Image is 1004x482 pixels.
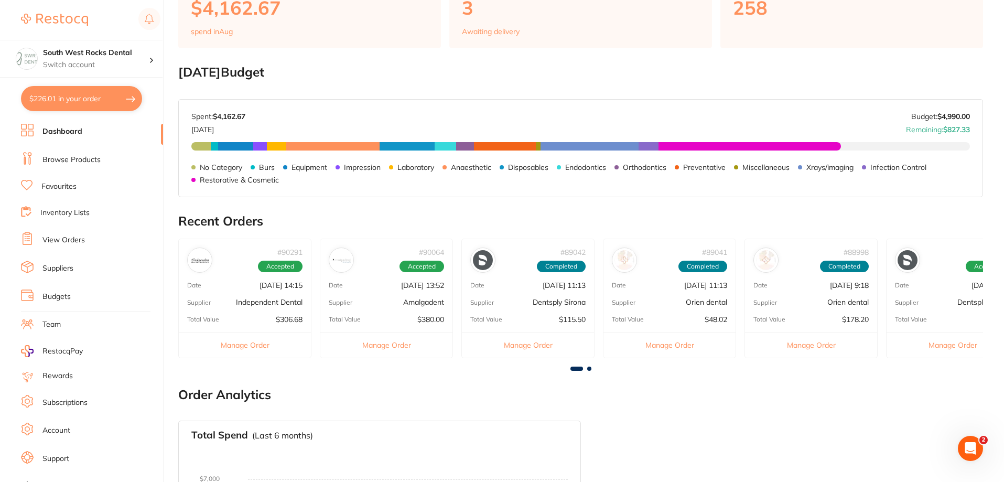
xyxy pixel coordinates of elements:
[612,299,635,306] p: Supplier
[702,248,727,256] p: # 89041
[686,298,727,306] p: Orien dental
[43,48,149,58] h4: South West Rocks Dental
[42,155,101,165] a: Browse Products
[537,261,586,272] span: Completed
[943,125,970,134] strong: $827.33
[200,163,242,172] p: No Category
[470,316,502,323] p: Total Value
[753,316,785,323] p: Total Value
[895,299,919,306] p: Supplier
[187,316,219,323] p: Total Value
[906,121,970,134] p: Remaining:
[612,282,626,289] p: Date
[179,332,311,358] button: Manage Order
[329,282,343,289] p: Date
[470,299,494,306] p: Supplier
[258,261,303,272] span: Accepted
[21,345,34,357] img: RestocqPay
[895,282,909,289] p: Date
[895,316,927,323] p: Total Value
[42,346,83,357] span: RestocqPay
[42,398,88,408] a: Subscriptions
[329,299,352,306] p: Supplier
[603,332,736,358] button: Manage Order
[958,436,983,461] iframe: Intercom live chat
[745,332,877,358] button: Manage Order
[277,248,303,256] p: # 90291
[42,292,71,302] a: Budgets
[191,27,233,36] p: spend in Aug
[473,250,493,270] img: Dentsply Sirona
[344,163,381,172] p: Impression
[187,299,211,306] p: Supplier
[419,248,444,256] p: # 90064
[683,163,726,172] p: Preventative
[42,425,70,436] a: Account
[827,298,869,306] p: Orien dental
[42,319,61,330] a: Team
[623,163,666,172] p: Orthodontics
[397,163,434,172] p: Laboratory
[820,261,869,272] span: Completed
[508,163,548,172] p: Disposables
[21,86,142,111] button: $226.01 in your order
[614,250,634,270] img: Orien dental
[329,316,361,323] p: Total Value
[705,315,727,324] p: $48.02
[260,281,303,290] p: [DATE] 14:15
[42,235,85,245] a: View Orders
[911,112,970,121] p: Budget:
[276,315,303,324] p: $306.68
[191,112,245,121] p: Spent:
[742,163,790,172] p: Miscellaneous
[178,214,983,229] h2: Recent Orders
[842,315,869,324] p: $178.20
[213,112,245,121] strong: $4,162.67
[560,248,586,256] p: # 89042
[462,27,520,36] p: Awaiting delivery
[870,163,926,172] p: Infection Control
[533,298,586,306] p: Dentsply Sirona
[21,345,83,357] a: RestocqPay
[937,112,970,121] strong: $4,990.00
[753,299,777,306] p: Supplier
[42,126,82,137] a: Dashboard
[979,436,988,444] span: 2
[40,208,90,218] a: Inventory Lists
[191,430,248,441] h3: Total Spend
[401,281,444,290] p: [DATE] 13:52
[41,181,77,192] a: Favourites
[806,163,854,172] p: Xrays/imaging
[470,282,484,289] p: Date
[898,250,917,270] img: Dentsply Sirona
[417,315,444,324] p: $380.00
[42,371,73,381] a: Rewards
[400,261,444,272] span: Accepted
[236,298,303,306] p: Independent Dental
[16,48,37,69] img: South West Rocks Dental
[830,281,869,290] p: [DATE] 9:18
[200,176,279,184] p: Restorative & Cosmetic
[43,60,149,70] p: Switch account
[844,248,869,256] p: # 88998
[331,250,351,270] img: Amalgadent
[191,121,245,134] p: [DATE]
[178,388,983,402] h2: Order Analytics
[259,163,275,172] p: Burs
[190,250,210,270] img: Independent Dental
[21,8,88,32] a: Restocq Logo
[559,315,586,324] p: $115.50
[612,316,644,323] p: Total Value
[753,282,768,289] p: Date
[462,332,594,358] button: Manage Order
[42,263,73,274] a: Suppliers
[178,65,983,80] h2: [DATE] Budget
[678,261,727,272] span: Completed
[403,298,444,306] p: Amalgadent
[252,431,313,440] p: (Last 6 months)
[320,332,452,358] button: Manage Order
[565,163,606,172] p: Endodontics
[684,281,727,290] p: [DATE] 11:13
[21,14,88,26] img: Restocq Logo
[42,454,69,464] a: Support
